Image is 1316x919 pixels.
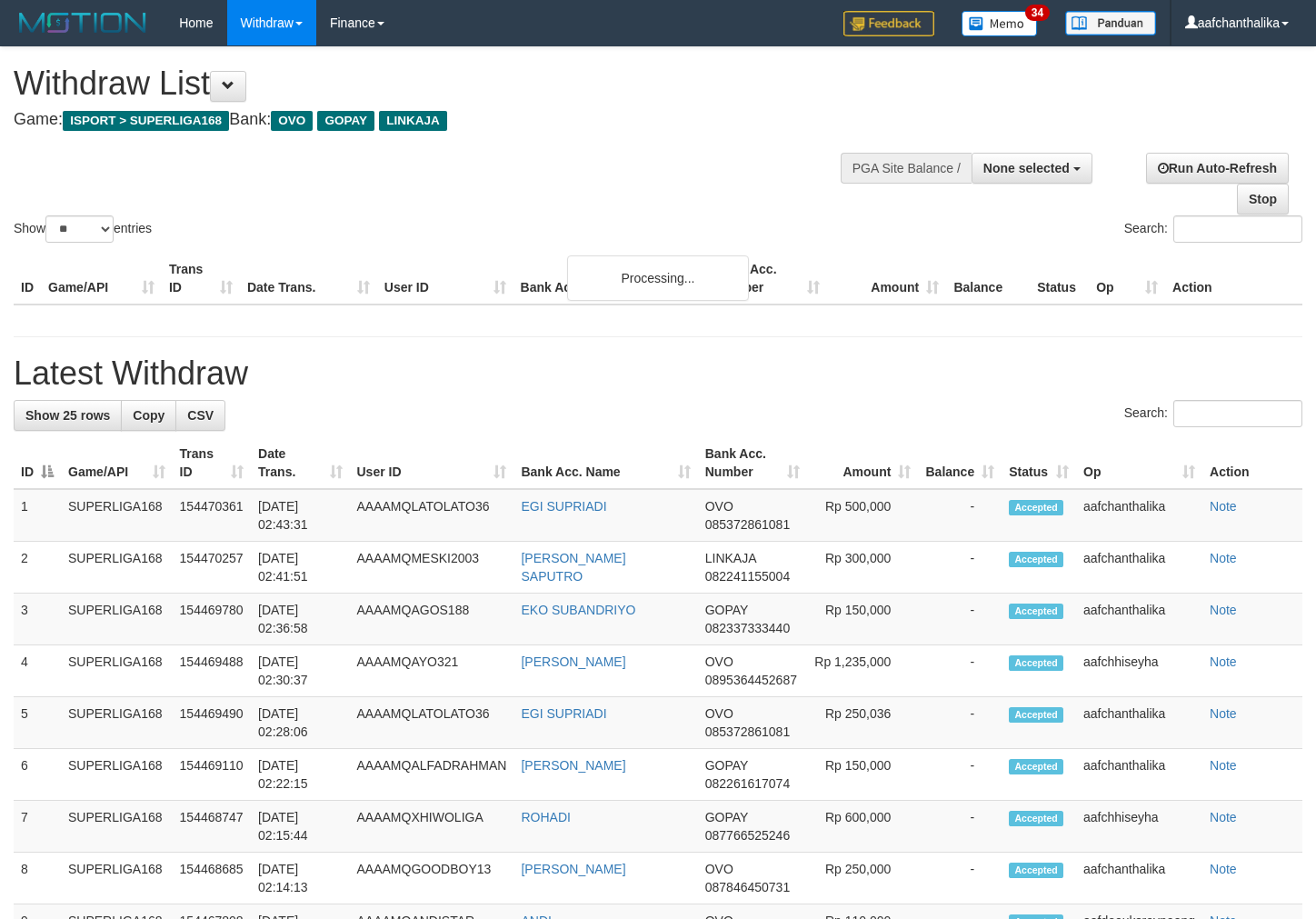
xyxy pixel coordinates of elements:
[1002,437,1076,489] th: Status: activate to sort column ascending
[807,489,918,542] td: Rp 500,000
[350,594,514,645] td: AAAAMQAGOS188
[972,153,1092,184] button: None selected
[705,499,733,514] span: OVO
[14,542,61,594] td: 2
[14,645,61,697] td: 4
[162,253,240,305] th: Trans ID
[187,408,214,423] span: CSV
[1009,604,1063,619] span: Accepted
[1076,801,1202,853] td: aafchhiseyha
[14,801,61,853] td: 7
[14,437,61,489] th: ID: activate to sort column descending
[61,853,173,904] td: SUPERLIGA168
[827,253,946,305] th: Amount
[379,111,447,131] span: LINKAJA
[705,603,748,617] span: GOPAY
[1009,759,1063,774] span: Accepted
[251,437,349,489] th: Date Trans.: activate to sort column ascending
[841,153,972,184] div: PGA Site Balance /
[251,594,349,645] td: [DATE] 02:36:58
[918,697,1002,749] td: -
[918,749,1002,801] td: -
[251,542,349,594] td: [DATE] 02:41:51
[173,801,252,853] td: 154468747
[1030,253,1089,305] th: Status
[946,253,1030,305] th: Balance
[513,253,709,305] th: Bank Acc. Name
[918,594,1002,645] td: -
[25,408,110,423] span: Show 25 rows
[1124,215,1302,243] label: Search:
[918,437,1002,489] th: Balance: activate to sort column ascending
[173,437,252,489] th: Trans ID: activate to sort column ascending
[251,645,349,697] td: [DATE] 02:30:37
[350,645,514,697] td: AAAAMQAYO321
[1076,542,1202,594] td: aafchanthalika
[962,11,1038,36] img: Button%20Memo.svg
[350,542,514,594] td: AAAAMQMESKI2003
[705,569,790,584] span: Copy 082241155004 to clipboard
[61,594,173,645] td: SUPERLIGA168
[1210,862,1237,876] a: Note
[63,111,229,131] span: ISPORT > SUPERLIGA168
[1076,645,1202,697] td: aafchhiseyha
[705,776,790,791] span: Copy 082261617074 to clipboard
[918,542,1002,594] td: -
[251,489,349,542] td: [DATE] 02:43:31
[350,437,514,489] th: User ID: activate to sort column ascending
[1009,500,1063,515] span: Accepted
[251,853,349,904] td: [DATE] 02:14:13
[1009,863,1063,878] span: Accepted
[61,801,173,853] td: SUPERLIGA168
[807,801,918,853] td: Rp 600,000
[918,489,1002,542] td: -
[377,253,513,305] th: User ID
[121,400,176,431] a: Copy
[173,594,252,645] td: 154469780
[1009,707,1063,723] span: Accepted
[14,215,152,243] label: Show entries
[1009,655,1063,671] span: Accepted
[705,517,790,532] span: Copy 085372861081 to clipboard
[1173,215,1302,243] input: Search:
[41,253,162,305] th: Game/API
[1076,437,1202,489] th: Op: activate to sort column ascending
[521,499,606,514] a: EGI SUPRIADI
[1210,654,1237,669] a: Note
[918,645,1002,697] td: -
[173,542,252,594] td: 154470257
[350,489,514,542] td: AAAAMQLATOLATO36
[1076,489,1202,542] td: aafchanthalika
[173,749,252,801] td: 154469110
[175,400,225,431] a: CSV
[14,355,1302,392] h1: Latest Withdraw
[1076,853,1202,904] td: aafchanthalika
[1124,400,1302,427] label: Search:
[173,697,252,749] td: 154469490
[1202,437,1302,489] th: Action
[705,810,748,824] span: GOPAY
[705,621,790,635] span: Copy 082337333440 to clipboard
[1165,253,1302,305] th: Action
[705,673,797,687] span: Copy 0895364452687 to clipboard
[45,215,114,243] select: Showentries
[251,697,349,749] td: [DATE] 02:28:06
[251,749,349,801] td: [DATE] 02:22:15
[521,706,606,721] a: EGI SUPRIADI
[14,65,859,102] h1: Withdraw List
[807,645,918,697] td: Rp 1,235,000
[807,853,918,904] td: Rp 250,000
[317,111,374,131] span: GOPAY
[133,408,164,423] span: Copy
[1173,400,1302,427] input: Search:
[173,489,252,542] td: 154470361
[807,594,918,645] td: Rp 150,000
[521,654,625,669] a: [PERSON_NAME]
[1210,603,1237,617] a: Note
[521,551,625,584] a: [PERSON_NAME] SAPUTRO
[1146,153,1289,184] a: Run Auto-Refresh
[350,749,514,801] td: AAAAMQALFADRAHMAN
[1210,758,1237,773] a: Note
[1237,184,1289,215] a: Stop
[1210,551,1237,565] a: Note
